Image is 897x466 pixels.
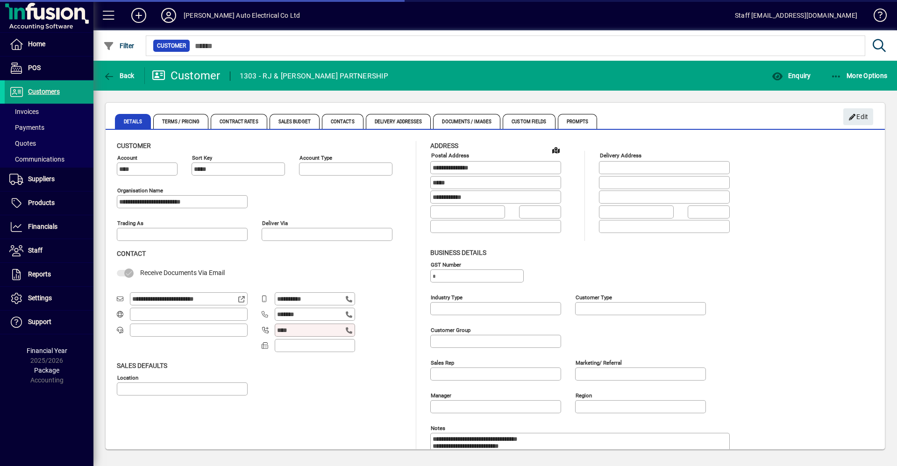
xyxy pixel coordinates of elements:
mat-label: GST Number [431,261,461,268]
span: Contacts [322,114,363,129]
span: Staff [28,247,43,254]
span: POS [28,64,41,71]
span: Filter [103,42,135,49]
span: Settings [28,294,52,302]
span: Support [28,318,51,325]
a: Suppliers [5,168,93,191]
span: Payments [9,124,44,131]
button: More Options [828,67,890,84]
a: View on map [548,142,563,157]
span: Edit [848,109,869,125]
span: Sales Budget [270,114,320,129]
span: Package [34,367,59,374]
span: Contract Rates [211,114,267,129]
span: Home [28,40,45,48]
mat-label: Sort key [192,155,212,161]
a: Invoices [5,104,93,120]
span: Business details [430,249,486,256]
mat-label: Manager [431,392,451,398]
a: Financials [5,215,93,239]
span: Suppliers [28,175,55,183]
mat-label: Account Type [299,155,332,161]
a: Home [5,33,93,56]
a: Communications [5,151,93,167]
mat-label: Location [117,374,138,381]
span: Address [430,142,458,149]
a: Support [5,311,93,334]
a: Settings [5,287,93,310]
a: POS [5,56,93,80]
mat-label: Notes [431,424,445,431]
button: Add [124,7,154,24]
mat-label: Marketing/ Referral [576,359,622,366]
div: [PERSON_NAME] Auto Electrical Co Ltd [184,8,300,23]
span: Terms / Pricing [153,114,209,129]
a: Knowledge Base [867,2,885,32]
span: Financial Year [27,347,67,354]
span: Prompts [558,114,598,129]
span: Financials [28,223,57,230]
span: Contact [117,250,146,257]
a: Reports [5,263,93,286]
mat-label: Industry type [431,294,463,300]
a: Payments [5,120,93,135]
mat-label: Sales rep [431,359,454,366]
span: Customer [157,41,186,50]
div: 1303 - RJ & [PERSON_NAME] PARTNERSHIP [240,69,388,84]
span: Invoices [9,108,39,115]
span: Enquiry [772,72,811,79]
mat-label: Trading as [117,220,143,226]
span: Quotes [9,140,36,147]
span: Documents / Images [433,114,500,129]
mat-label: Account [117,155,137,161]
span: Receive Documents Via Email [140,269,225,276]
span: Products [28,199,55,206]
div: Customer [152,68,221,83]
span: Details [115,114,151,129]
a: Quotes [5,135,93,151]
mat-label: Deliver via [262,220,288,226]
button: Enquiry [769,67,813,84]
span: Customer [117,142,151,149]
button: Back [101,67,137,84]
span: Delivery Addresses [366,114,431,129]
div: Staff [EMAIL_ADDRESS][DOMAIN_NAME] [735,8,857,23]
button: Edit [843,108,873,125]
mat-label: Organisation name [117,187,163,194]
span: Custom Fields [503,114,555,129]
a: Staff [5,239,93,262]
button: Filter [101,37,137,54]
mat-label: Region [576,392,592,398]
span: More Options [831,72,888,79]
span: Back [103,72,135,79]
mat-label: Customer group [431,326,470,333]
app-page-header-button: Back [93,67,145,84]
span: Reports [28,270,51,278]
button: Profile [154,7,184,24]
span: Communications [9,155,64,163]
span: Customers [28,88,60,95]
a: Products [5,191,93,215]
mat-label: Customer type [576,294,612,300]
span: Sales defaults [117,362,167,369]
